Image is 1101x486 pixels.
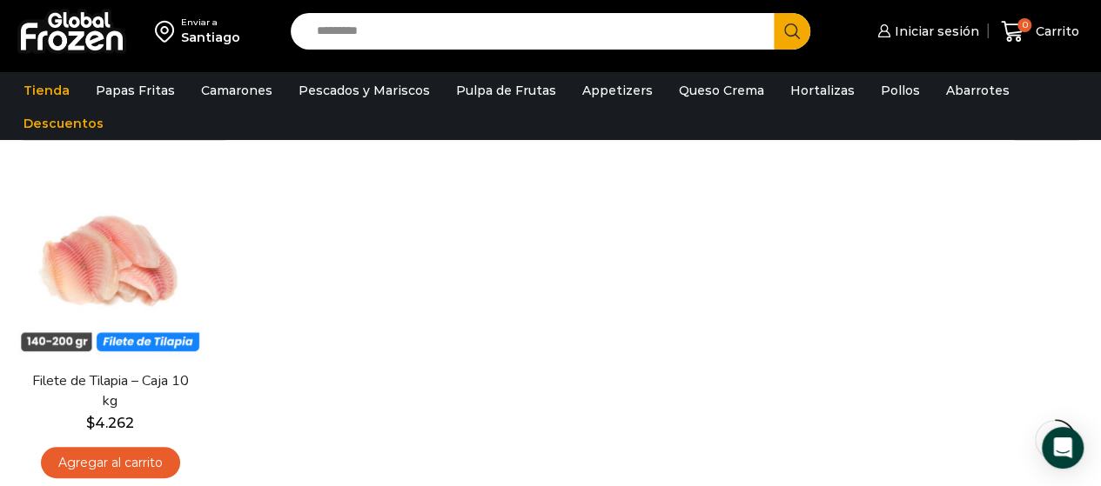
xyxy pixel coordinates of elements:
[290,74,439,107] a: Pescados y Mariscos
[937,74,1018,107] a: Abarrotes
[574,74,661,107] a: Appetizers
[181,17,240,29] div: Enviar a
[1042,427,1084,469] div: Open Intercom Messenger
[774,13,810,50] button: Search button
[181,29,240,46] div: Santiago
[997,11,1084,52] a: 0 Carrito
[890,23,979,40] span: Iniciar sesión
[1031,23,1079,40] span: Carrito
[447,74,565,107] a: Pulpa de Frutas
[41,447,180,479] a: Agregar al carrito: “Filete de Tilapia - Caja 10 kg”
[15,74,78,107] a: Tienda
[873,14,979,49] a: Iniciar sesión
[23,371,198,411] a: Filete de Tilapia – Caja 10 kg
[1017,18,1031,32] span: 0
[155,17,181,46] img: address-field-icon.svg
[86,415,95,431] span: $
[86,415,134,431] bdi: 4.262
[670,74,773,107] a: Queso Crema
[872,74,929,107] a: Pollos
[87,74,184,107] a: Papas Fritas
[782,74,863,107] a: Hortalizas
[192,74,281,107] a: Camarones
[15,107,112,140] a: Descuentos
